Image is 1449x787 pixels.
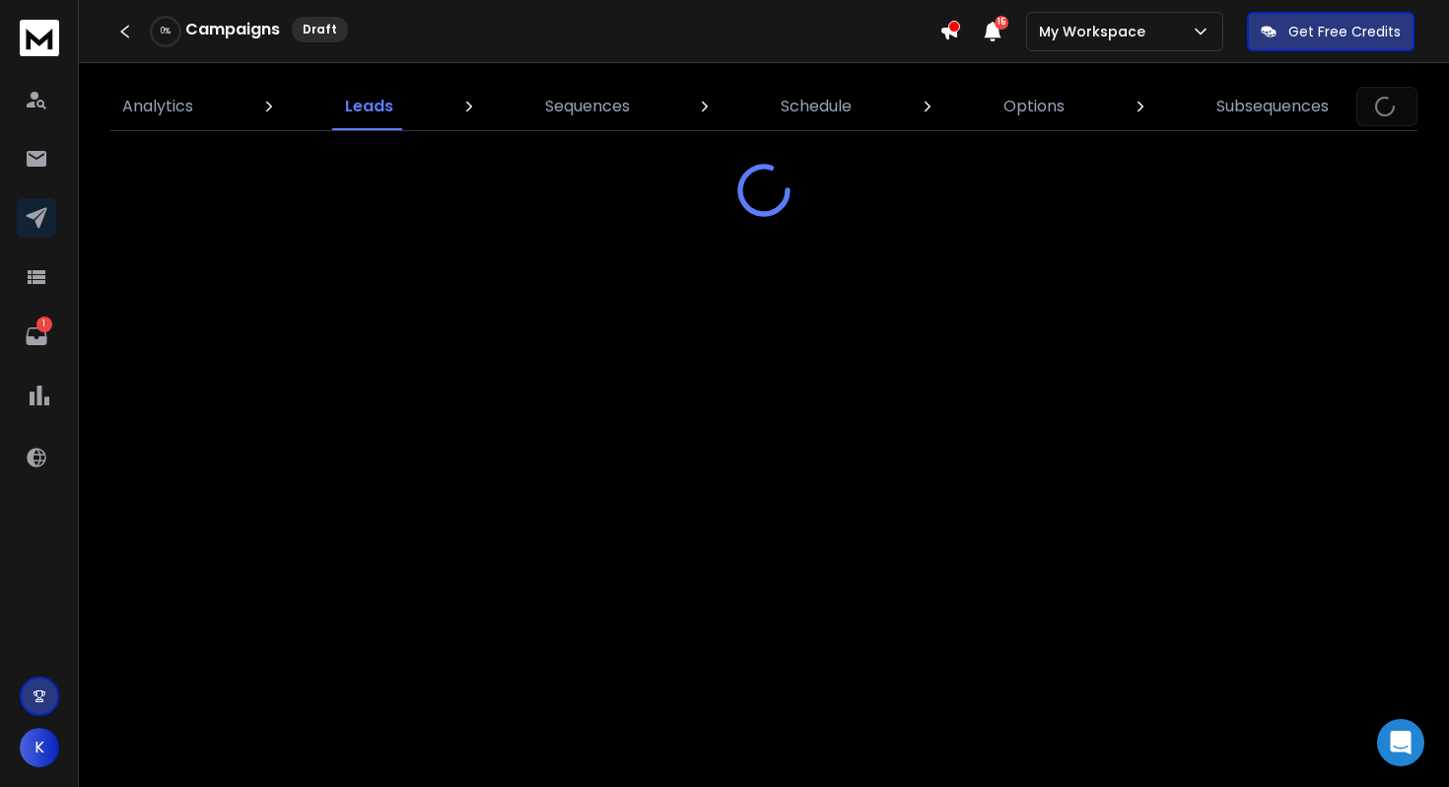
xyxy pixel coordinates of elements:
[36,317,52,332] p: 1
[1205,83,1341,130] a: Subsequences
[345,95,393,118] p: Leads
[533,83,642,130] a: Sequences
[1003,95,1065,118] p: Options
[769,83,863,130] a: Schedule
[161,26,171,37] p: 0 %
[1288,22,1401,41] p: Get Free Credits
[17,317,56,356] a: 1
[333,83,405,130] a: Leads
[992,83,1076,130] a: Options
[1377,719,1424,766] div: Open Intercom Messenger
[1247,12,1414,51] button: Get Free Credits
[995,16,1008,30] span: 15
[292,17,348,42] div: Draft
[545,95,630,118] p: Sequences
[781,95,852,118] p: Schedule
[185,18,280,41] h1: Campaigns
[110,83,205,130] a: Analytics
[1216,95,1329,118] p: Subsequences
[122,95,193,118] p: Analytics
[20,728,59,767] button: K
[1039,22,1153,41] p: My Workspace
[20,20,59,56] img: logo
